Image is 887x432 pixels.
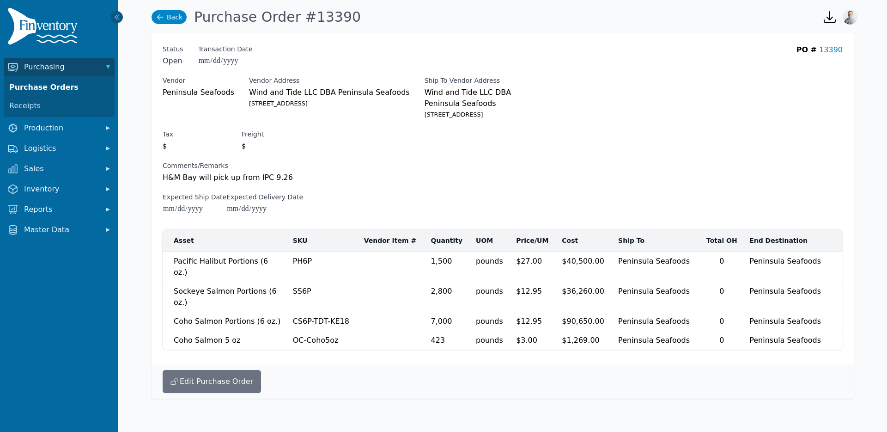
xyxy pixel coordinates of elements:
[431,317,452,326] span: 7,000
[174,336,240,345] span: Coho Salmon 5 oz
[4,139,115,158] button: Logistics
[700,331,744,350] td: 0
[556,229,613,252] th: Cost
[4,200,115,219] button: Reports
[287,312,358,331] td: CS6P-TDT-KE18
[562,336,599,345] span: $1,269.00
[425,109,543,120] small: [STREET_ADDRESS]
[700,282,744,312] td: 0
[242,141,247,152] span: $
[287,252,358,282] td: PH6P
[476,256,505,267] span: pounds
[749,287,821,296] span: Peninsula Seafoods
[24,163,98,174] span: Sales
[163,141,168,152] span: $
[24,184,98,195] span: Inventory
[700,312,744,331] td: 0
[249,76,410,85] label: Vendor Address
[174,257,268,277] span: Pacific Halibut Portions (6 oz.)
[749,336,821,345] span: Peninsula Seafoods
[24,62,98,73] span: Purchasing
[163,87,234,98] span: Peninsula Seafoods
[226,192,303,202] label: Expected Delivery Date
[163,76,234,85] label: Vendor
[4,180,115,198] button: Inventory
[249,98,410,109] small: [STREET_ADDRESS]
[163,44,183,54] span: Status
[470,229,510,252] th: UOM
[618,287,690,296] span: Peninsula Seafoods
[174,287,277,307] span: Sockeye Salmon Portions (6 oz.)
[163,172,340,183] p: H&M Bay will pick up from IPC 9.26
[163,161,340,170] label: Comments/Remarks
[4,58,115,76] button: Purchasing
[152,10,187,24] a: Back
[562,257,604,265] span: $40,500.00
[744,229,831,252] th: End Destination
[24,204,98,215] span: Reports
[249,87,410,98] span: Wind and Tide LLC DBA Peninsula Seafoods
[476,316,505,327] span: pounds
[163,370,261,393] button: Edit Purchase Order
[24,224,98,235] span: Master Data
[700,229,744,252] th: Total OH
[358,229,425,252] th: Vendor Item #
[476,286,505,297] span: pounds
[6,78,113,97] a: Purchase Orders
[516,287,542,296] span: $12.95
[516,317,542,326] span: $12.95
[749,257,821,265] span: Peninsula Seafoods
[431,257,452,265] span: 1,500
[287,331,358,350] td: OC-Coho5oz
[24,143,98,154] span: Logistics
[431,287,452,296] span: 2,800
[425,87,543,109] span: Wind and Tide LLC DBA Peninsula Seafoods
[194,9,361,25] h1: Purchase Order #13390
[4,119,115,137] button: Production
[198,44,253,54] label: Transaction Date
[4,160,115,178] button: Sales
[6,97,113,115] a: Receipts
[510,229,556,252] th: Price/UM
[843,10,857,25] img: Joshua Benton
[163,130,173,139] label: Tax
[163,56,183,67] span: Open
[613,229,699,252] th: Ship To
[819,45,843,54] a: 13390
[749,317,821,326] span: Peninsula Seafoods
[618,317,690,326] span: Peninsula Seafoods
[174,317,281,326] span: Coho Salmon Portions (6 oz.)
[425,76,543,85] label: Ship To Vendor Address
[618,336,690,345] span: Peninsula Seafoods
[796,45,817,54] span: PO #
[562,317,604,326] span: $90,650.00
[425,229,471,252] th: Quantity
[516,257,542,265] span: $27.00
[618,257,690,265] span: Peninsula Seafoods
[700,252,744,282] td: 0
[24,123,98,134] span: Production
[476,335,505,346] span: pounds
[4,221,115,239] button: Master Data
[562,287,604,296] span: $36,260.00
[516,336,537,345] span: $3.00
[287,282,358,312] td: SS6P
[163,192,226,202] label: Expected Ship Date
[242,130,264,139] label: Freight
[7,7,81,49] img: Finventory
[287,229,358,252] th: SKU
[163,229,287,252] th: Asset
[431,336,445,345] span: 423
